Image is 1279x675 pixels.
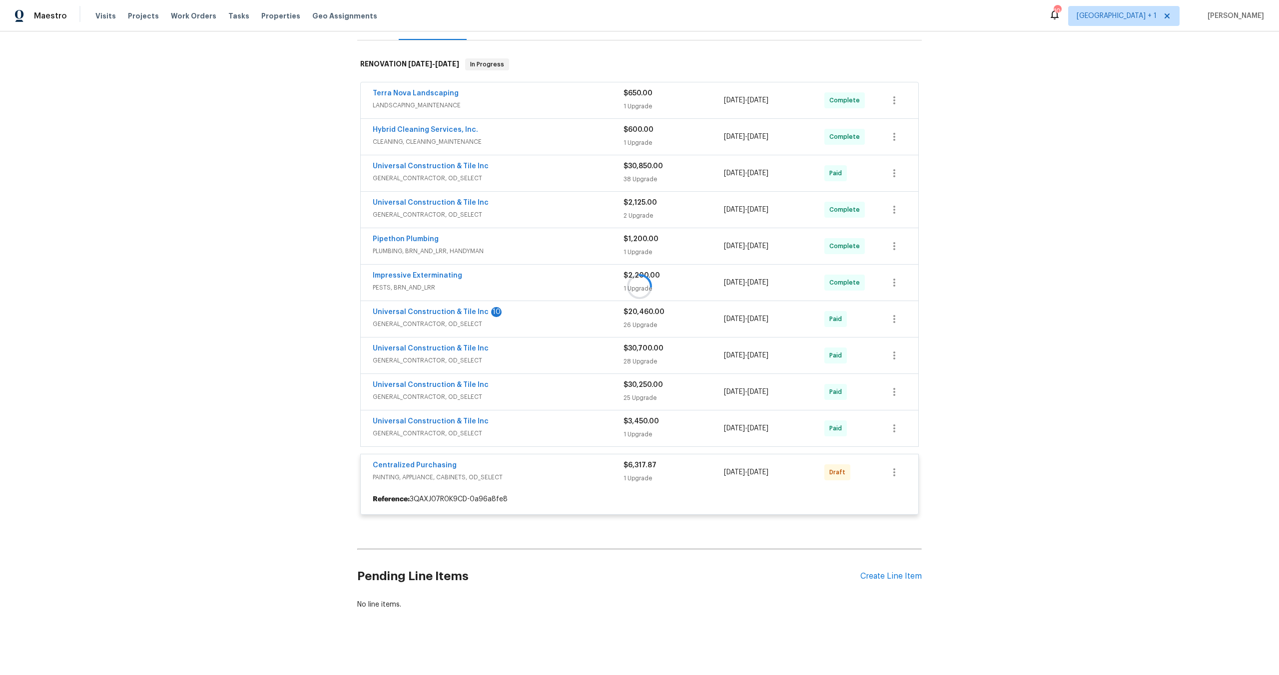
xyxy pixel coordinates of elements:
h2: Pending Line Items [357,553,860,600]
div: Create Line Item [860,572,922,581]
div: 10 [1054,6,1061,16]
span: Maestro [34,11,67,21]
span: Work Orders [171,11,216,21]
span: Visits [95,11,116,21]
span: [PERSON_NAME] [1204,11,1264,21]
span: Properties [261,11,300,21]
span: Geo Assignments [312,11,377,21]
span: Tasks [228,12,249,19]
span: Projects [128,11,159,21]
span: [GEOGRAPHIC_DATA] + 1 [1077,11,1157,21]
div: No line items. [357,600,922,610]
